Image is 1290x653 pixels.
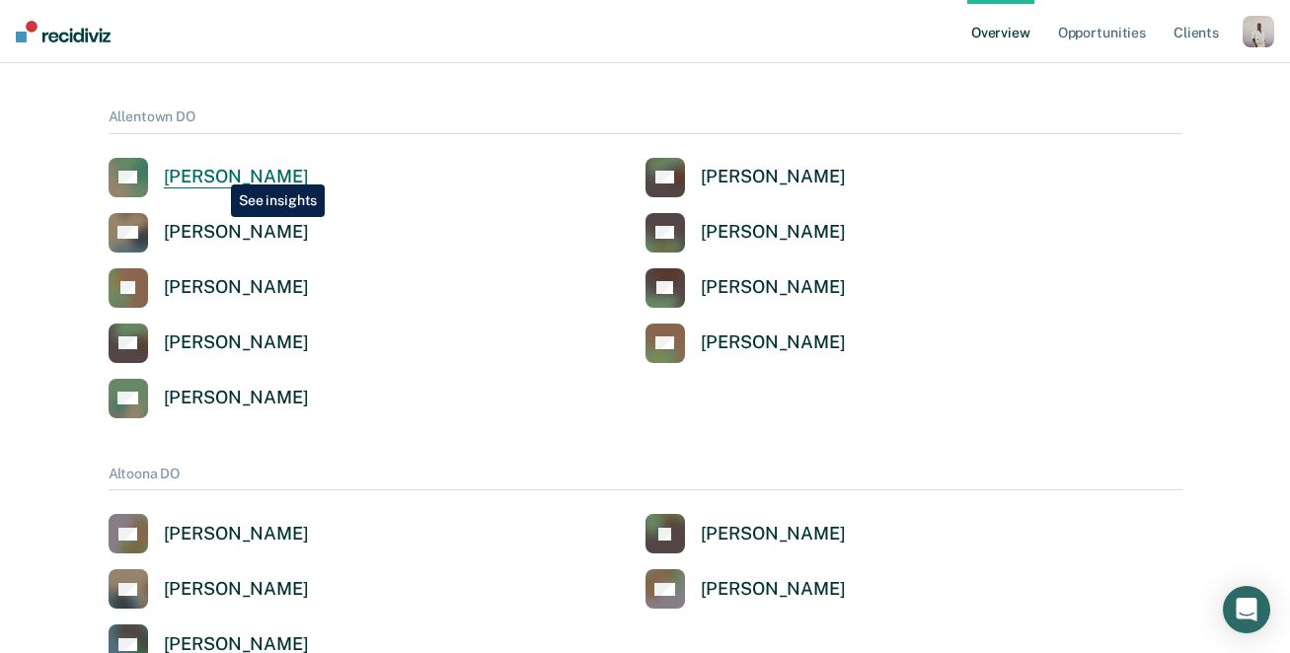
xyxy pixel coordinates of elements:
a: [PERSON_NAME] [109,268,309,308]
div: [PERSON_NAME] [164,166,309,188]
div: [PERSON_NAME] [701,331,846,354]
a: [PERSON_NAME] [645,569,846,609]
img: Recidiviz [16,21,111,42]
a: [PERSON_NAME] [109,158,309,197]
div: [PERSON_NAME] [164,523,309,545]
div: Allentown DO [109,109,1182,134]
div: [PERSON_NAME] [701,523,846,545]
a: [PERSON_NAME] [109,213,309,253]
a: [PERSON_NAME] [109,379,309,418]
a: [PERSON_NAME] [109,569,309,609]
a: [PERSON_NAME] [109,514,309,553]
a: [PERSON_NAME] [645,514,846,553]
a: [PERSON_NAME] [645,324,846,363]
div: [PERSON_NAME] [164,276,309,299]
a: [PERSON_NAME] [109,324,309,363]
div: Open Intercom Messenger [1223,586,1270,633]
div: [PERSON_NAME] [701,221,846,244]
a: [PERSON_NAME] [645,268,846,308]
div: [PERSON_NAME] [164,387,309,409]
a: [PERSON_NAME] [645,213,846,253]
div: Altoona DO [109,466,1182,491]
div: [PERSON_NAME] [701,578,846,601]
div: [PERSON_NAME] [701,166,846,188]
div: [PERSON_NAME] [164,221,309,244]
div: [PERSON_NAME] [701,276,846,299]
a: [PERSON_NAME] [645,158,846,197]
div: [PERSON_NAME] [164,578,309,601]
div: [PERSON_NAME] [164,331,309,354]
